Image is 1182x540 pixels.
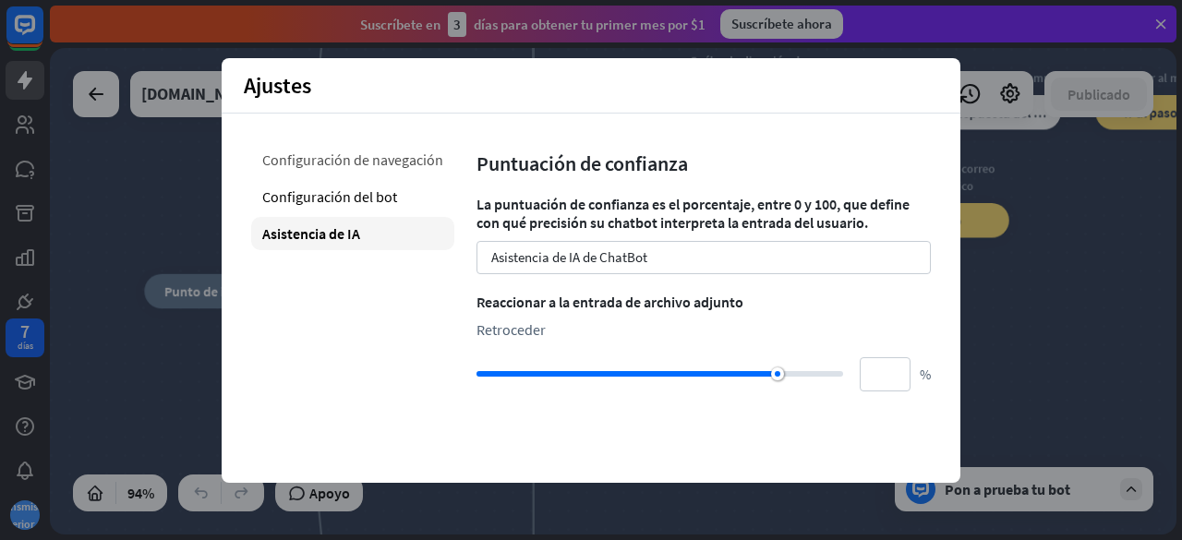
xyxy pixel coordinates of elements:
[262,224,360,243] font: Asistencia de IA
[920,366,931,383] font: %
[685,53,805,86] font: ¿Cuál es la dirección de la empresa?
[476,150,688,176] font: Puntuación de confianza
[141,71,262,117] div: digistaytech.netlify.app
[309,484,350,502] font: Apoyo
[244,71,311,100] font: Ajustes
[894,161,995,194] font: Proporciona correo electrónico
[948,103,1054,121] font: Respuesta del bot
[869,69,1072,85] font: Proporciona la dirección de la empresa
[141,83,262,104] font: [DOMAIN_NAME]
[6,318,44,357] a: 7 días
[20,319,30,342] font: 7
[453,16,461,33] font: 3
[1051,78,1147,111] button: Publicado
[908,211,961,229] font: Ir al paso
[18,340,33,352] font: días
[262,150,443,169] font: Configuración de navegación
[127,484,154,502] font: 94%
[1124,103,1177,121] font: Ir al paso
[945,480,1070,498] font: Pon a prueba tu bot
[262,187,397,206] font: Configuración del bot
[476,320,546,339] font: Retroceder
[15,7,70,63] button: Abrir el widget de chat LiveChat
[491,248,647,266] font: Asistencia de IA de ChatBot
[1067,85,1130,103] font: Publicado
[474,16,706,33] font: días para obtener tu primer mes por $1
[731,15,832,32] font: Suscríbete ahora
[164,282,253,300] font: Punto de inicio
[476,293,743,311] font: Reaccionar a la entrada de archivo adjunto
[360,16,440,33] font: Suscríbete en
[1107,103,1116,121] font: bloque_ir a
[476,195,910,232] font: La puntuación de confianza es el porcentaje, entre 0 y 100, que define con qué precisión su chatb...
